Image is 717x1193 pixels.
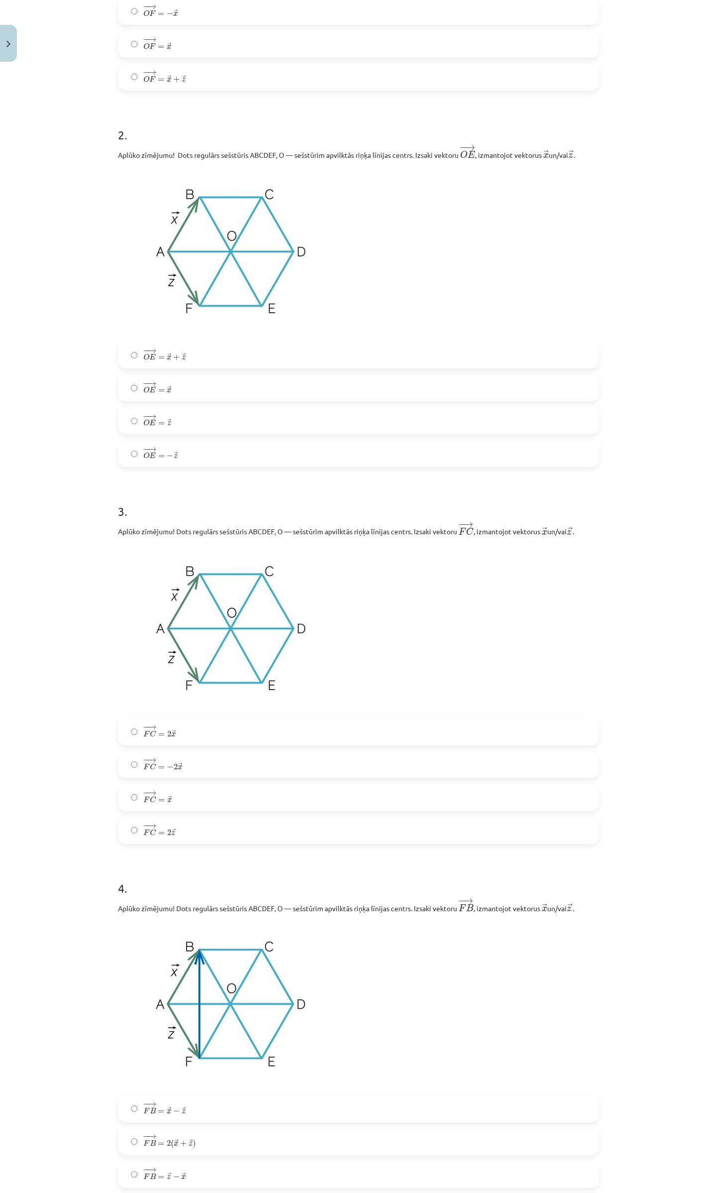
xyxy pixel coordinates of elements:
[182,353,186,359] span: →
[118,487,599,518] h1: 3 .
[167,45,171,49] span: x
[466,145,476,150] span: →
[145,381,146,386] span: −
[459,904,466,911] span: F
[568,904,573,911] span: →
[145,414,146,419] span: −
[544,150,549,157] span: →
[158,422,165,425] span: =
[118,864,599,895] h1: 4 .
[171,732,176,737] span: x
[143,764,150,770] span: F
[542,530,547,535] span: x
[158,357,165,359] span: =
[458,898,465,904] span: −
[158,455,165,458] span: =
[143,349,149,353] span: −
[149,76,156,82] span: F
[174,452,178,458] span: →
[143,10,149,16] span: O
[158,1176,164,1179] span: =
[167,731,171,737] span: 2
[148,791,156,796] span: →
[149,387,155,393] span: E
[178,765,182,770] span: x
[6,41,10,47] img: icon-close-lesson-0947bae3869378f0d4975bcd49f059093ad1ed9edebbc8119c70593378902aed.svg
[148,4,156,9] span: →
[173,355,180,360] span: +
[143,824,149,829] span: −
[145,725,146,730] span: −
[148,349,156,353] span: →
[143,447,149,452] span: −
[149,10,156,16] span: F
[568,153,573,158] span: z
[150,1140,156,1146] span: B
[158,1143,164,1146] span: =
[143,4,149,9] span: −
[189,1142,193,1146] span: z
[167,75,171,81] span: →
[143,1135,149,1139] span: −
[158,832,165,835] span: =
[145,1168,146,1172] span: −
[143,381,149,386] span: −
[167,353,171,359] span: →
[149,453,155,459] span: E
[118,521,599,537] p: Aplūko zīmējumu! Dots regulārs sešstūris ABCDEF, O — sešstūrim apvilktās riņķa līnijas centrs. Iz...
[143,1140,150,1146] span: F
[167,1175,171,1180] span: z
[118,111,599,141] h1: 2 .
[464,521,474,527] span: →
[143,1168,149,1172] span: −
[143,725,149,730] span: −
[167,1107,171,1113] span: →
[542,907,547,912] span: x
[145,758,146,763] span: −
[567,530,571,535] span: z
[148,381,156,386] span: →
[181,1175,186,1180] span: x
[148,37,156,42] span: →
[173,12,178,16] span: x
[167,11,173,17] span: −
[145,824,146,829] span: −
[145,791,146,796] span: −
[174,1139,178,1145] span: →
[462,145,463,150] span: −
[167,764,174,770] span: −
[150,829,156,835] span: C
[158,799,165,802] span: =
[182,1173,186,1179] span: →
[182,75,186,81] span: →
[149,43,156,49] span: F
[149,354,155,360] span: E
[180,1141,187,1147] span: +
[167,1140,171,1146] span: 2
[148,414,156,419] span: →
[158,389,165,392] span: =
[172,730,176,736] span: →
[466,528,474,535] span: C
[158,46,164,49] span: =
[464,898,474,904] span: →
[118,898,599,914] p: Aplūko zīmējumu! Dots regulārs sešstūris ABCDEF, O — sešstūrim apvilktās riņķa līnijas centrs. Iz...
[567,907,571,912] span: z
[145,1135,146,1139] span: −
[148,758,156,763] span: →
[461,898,462,904] span: −
[182,78,186,82] span: z
[148,1135,156,1139] span: →
[173,1174,180,1180] span: −
[158,1110,164,1113] span: =
[173,77,180,83] span: +
[145,349,146,353] span: −
[148,1168,156,1172] span: →
[167,421,171,426] span: z
[145,70,146,75] span: −
[158,733,165,736] span: =
[158,79,164,82] span: =
[143,791,149,796] span: −
[167,388,171,393] span: x
[167,453,173,459] span: −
